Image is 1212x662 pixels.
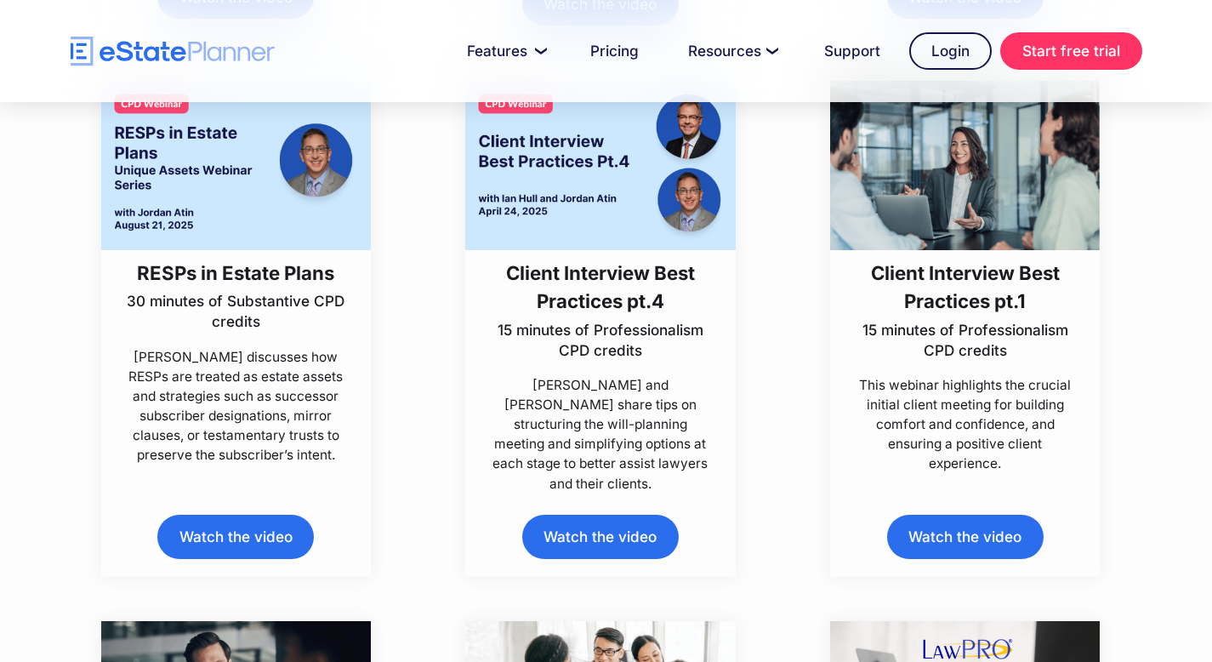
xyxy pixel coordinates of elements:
p: 30 minutes of Substantive CPD credits [124,291,348,332]
p: [PERSON_NAME] discusses how RESPs are treated as estate assets and strategies such as successor s... [124,347,348,465]
a: Start free trial [1000,32,1142,70]
p: 15 minutes of Professionalism CPD credits [489,320,713,361]
a: RESPs in Estate Plans30 minutes of Substantive CPD credits[PERSON_NAME] discusses how RESPs are t... [101,81,371,465]
a: Watch the video [522,515,679,558]
h3: RESPs in Estate Plans [124,259,348,287]
h3: Client Interview Best Practices pt.4 [489,259,713,316]
a: Login [909,32,992,70]
a: home [71,37,275,66]
a: Pricing [570,34,659,68]
p: [PERSON_NAME] and [PERSON_NAME] share tips on structuring the will-planning meeting and simplifyi... [489,375,713,494]
a: Client Interview Best Practices pt.415 minutes of Professionalism CPD credits[PERSON_NAME] and [P... [465,81,735,493]
h3: Client Interview Best Practices pt.1 [854,259,1078,316]
p: 15 minutes of Professionalism CPD credits [854,320,1078,361]
a: Features [447,34,561,68]
a: Client Interview Best Practices pt.115 minutes of Professionalism CPD creditsThis webinar highlig... [830,81,1100,473]
p: This webinar highlights the crucial initial client meeting for building comfort and confidence, a... [854,375,1078,474]
a: Resources [668,34,795,68]
a: Watch the video [157,515,314,558]
a: Support [804,34,901,68]
a: Watch the video [887,515,1044,558]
